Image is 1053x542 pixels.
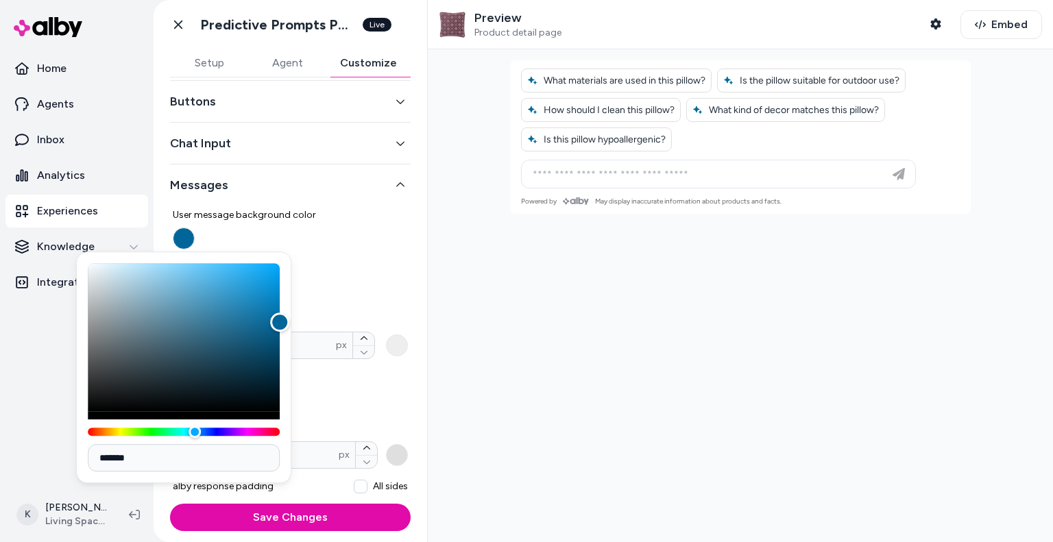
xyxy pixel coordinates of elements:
span: All sides [373,480,408,493]
p: Knowledge [37,238,95,255]
a: Home [5,52,148,85]
p: Agents [37,96,74,112]
button: Agent [248,49,326,77]
img: alby Logo [14,17,82,37]
p: Experiences [37,203,98,219]
span: Embed [991,16,1028,33]
button: Knowledge [5,230,148,263]
button: Borderpx [353,345,374,359]
p: Home [37,60,66,77]
span: User message background color [173,208,408,222]
span: Living Spaces [45,515,107,528]
p: Inbox [37,132,64,148]
label: alby response padding [173,480,408,493]
div: Color [88,263,280,411]
p: Analytics [37,167,85,184]
button: Borderpx [353,332,374,345]
button: Customize [326,49,411,77]
h1: Predictive Prompts PDP [200,16,354,34]
div: Hue [88,428,280,436]
button: K[PERSON_NAME]Living Spaces [8,493,118,537]
button: Buttons [170,92,411,111]
span: px [336,338,347,352]
button: All sides [354,480,367,493]
button: alby response borderpx [356,442,377,455]
span: Product detail page [474,27,561,39]
button: alby response borderpx [386,444,408,466]
a: Inbox [5,123,148,156]
button: Chat Input [170,134,411,153]
a: Experiences [5,195,148,227]
button: Setup [170,49,248,77]
button: Embed [960,10,1042,39]
p: Preview [474,10,561,26]
p: [PERSON_NAME] [45,501,107,515]
span: K [16,504,38,526]
a: Integrations [5,266,148,299]
button: alby response borderpx [356,455,377,469]
img: Accent Pillow-Avalon Geo Mauve/Charcoal Fabric 20X20 - Geometric By Surya [439,11,466,38]
a: Analytics [5,159,148,192]
button: Borderpx [386,334,408,356]
span: px [339,448,350,462]
button: User message background color [173,227,195,249]
div: Live [363,18,391,32]
button: Messages [170,175,411,195]
button: Save Changes [170,504,411,531]
p: Integrations [37,274,100,291]
a: Agents [5,88,148,121]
